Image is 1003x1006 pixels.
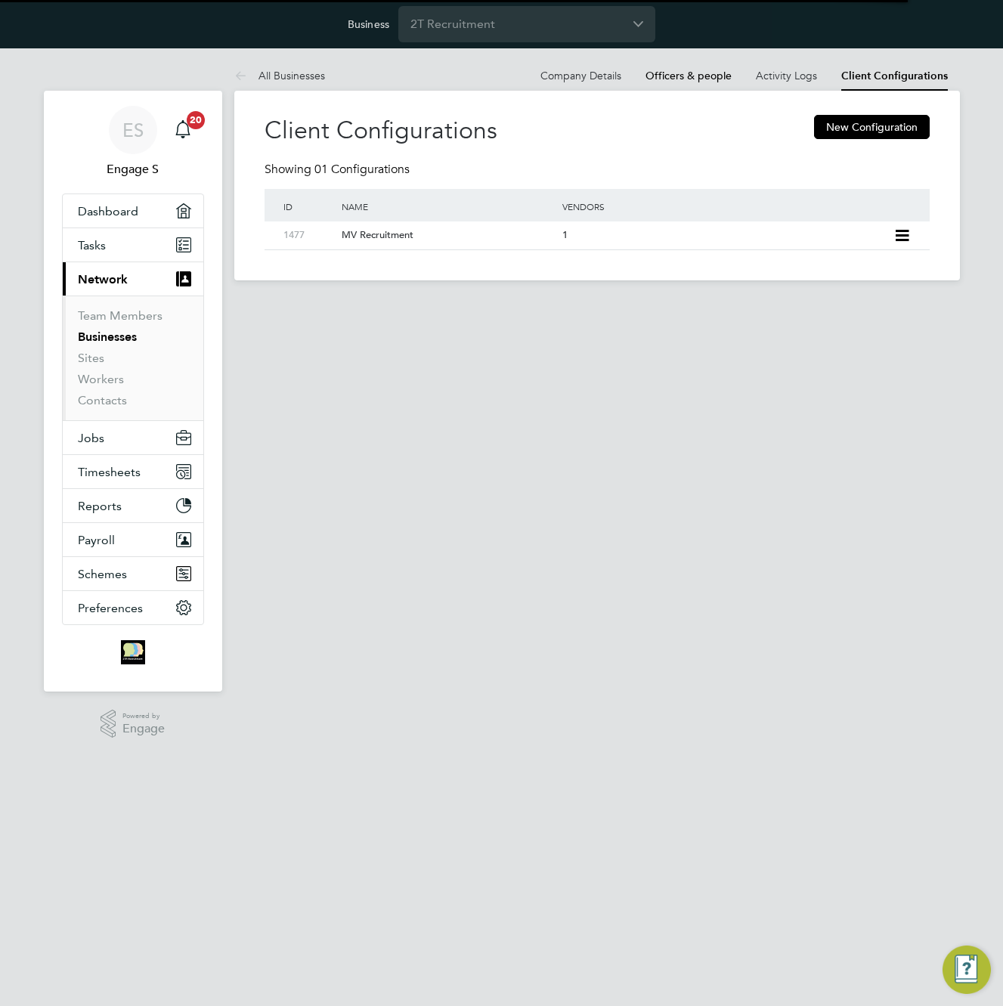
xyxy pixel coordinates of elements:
[280,221,330,249] div: 1477
[187,111,205,129] span: 20
[265,115,497,147] h2: Client Configurations
[62,106,204,178] a: ESEngage S
[943,946,991,994] button: Engage Resource Center
[78,601,143,615] span: Preferences
[78,272,128,286] span: Network
[540,69,621,82] a: Company Details
[122,723,165,735] span: Engage
[78,533,115,547] span: Payroll
[168,106,198,154] a: 20
[645,69,732,82] span: Officers & people
[63,489,203,522] button: Reports
[44,91,222,692] nav: Main navigation
[78,567,127,581] span: Schemes
[63,557,203,590] button: Schemes
[62,160,204,178] span: Engage S
[63,228,203,262] a: Tasks
[756,69,817,82] a: Activity Logs
[63,421,203,454] button: Jobs
[78,372,124,386] a: Workers
[78,330,137,344] a: Businesses
[234,69,325,82] a: All Businesses
[78,238,106,252] span: Tasks
[559,189,914,224] div: Vendors
[63,194,203,228] a: Dashboard
[121,640,145,664] img: 2trecruitment-logo-retina.png
[63,262,203,296] button: Network
[63,591,203,624] button: Preferences
[63,455,203,488] button: Timesheets
[63,523,203,556] button: Payroll
[280,189,330,224] div: ID
[122,710,165,723] span: Powered by
[62,640,204,664] a: Go to home page
[78,308,163,323] a: Team Members
[78,393,127,407] a: Contacts
[78,351,104,365] a: Sites
[348,17,389,31] label: Business
[841,70,948,82] a: Client Configurations
[314,162,410,177] span: 01 Configurations
[78,431,104,445] span: Jobs
[78,465,141,479] span: Timesheets
[78,204,138,218] span: Dashboard
[330,221,559,249] div: MV Recruitment
[265,162,413,178] div: Showing
[78,499,122,513] span: Reports
[101,710,165,738] a: Powered byEngage
[814,115,930,139] button: New Configuration
[330,189,559,224] div: Name
[122,120,144,140] span: ES
[559,221,889,249] div: 1
[63,296,203,420] div: Network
